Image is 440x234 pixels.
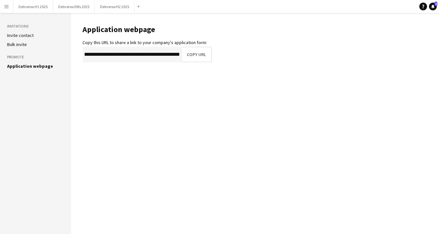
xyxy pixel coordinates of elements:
div: Copy this URL to share a link to your company's application form: [82,40,212,45]
span: 2 [434,2,437,6]
button: Copy URL [181,47,212,62]
a: Application webpage [7,63,53,69]
h3: Promote [7,54,64,60]
a: Bulk invite [7,41,27,47]
h3: Invitations [7,23,64,29]
button: Deliveroo EMs 2025 [53,0,95,13]
button: Deliveroo H1 2025 [13,0,53,13]
a: Invite contact [7,32,34,38]
a: 2 [429,3,437,10]
h1: Application webpage [82,25,212,34]
button: Deliveroo H2 2025 [95,0,135,13]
